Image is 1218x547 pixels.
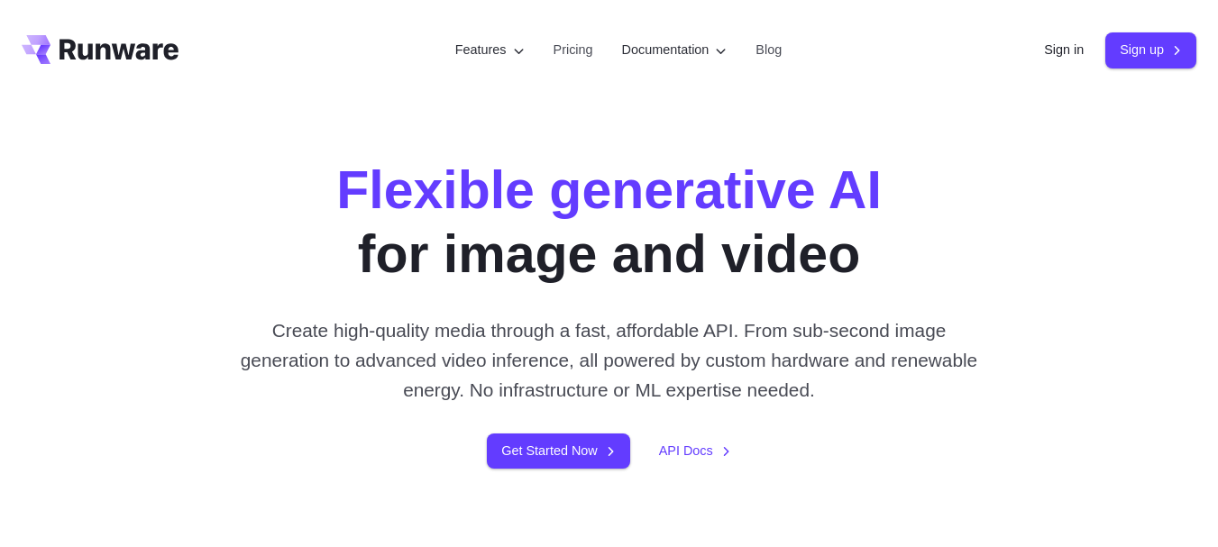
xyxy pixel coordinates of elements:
label: Documentation [622,40,728,60]
a: Go to / [22,35,179,64]
a: Get Started Now [487,433,629,469]
h1: for image and video [336,159,882,287]
a: Pricing [554,40,593,60]
a: API Docs [659,441,731,461]
label: Features [455,40,525,60]
a: Sign in [1044,40,1084,60]
p: Create high-quality media through a fast, affordable API. From sub-second image generation to adv... [234,315,985,406]
strong: Flexible generative AI [336,160,882,220]
a: Blog [756,40,782,60]
a: Sign up [1105,32,1196,68]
